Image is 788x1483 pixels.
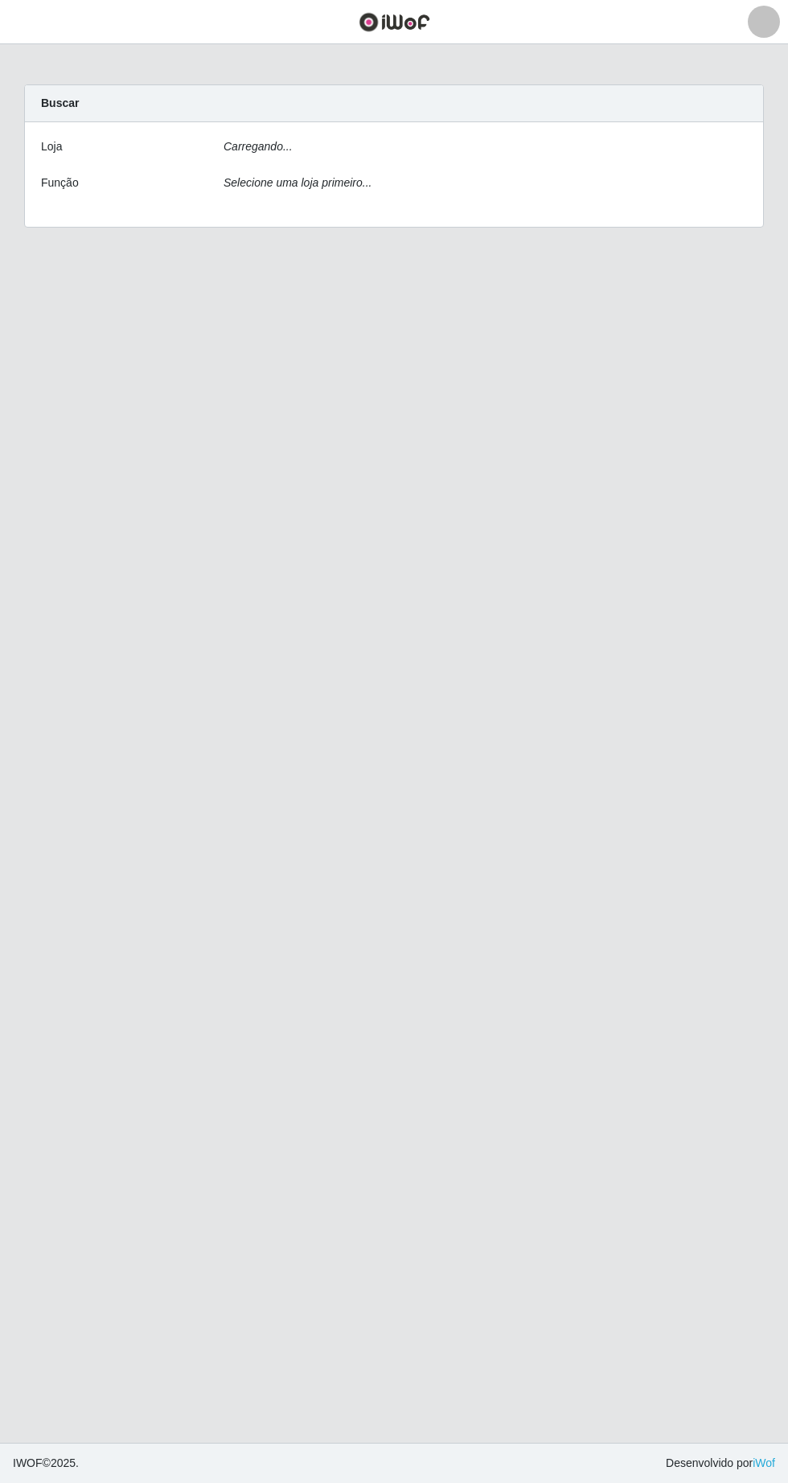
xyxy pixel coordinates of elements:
[41,175,79,191] label: Função
[13,1456,43,1469] span: IWOF
[224,176,371,189] i: Selecione uma loja primeiro...
[41,138,62,155] label: Loja
[753,1456,775,1469] a: iWof
[13,1455,79,1472] span: © 2025 .
[224,140,293,153] i: Carregando...
[359,12,430,32] img: CoreUI Logo
[41,97,79,109] strong: Buscar
[666,1455,775,1472] span: Desenvolvido por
